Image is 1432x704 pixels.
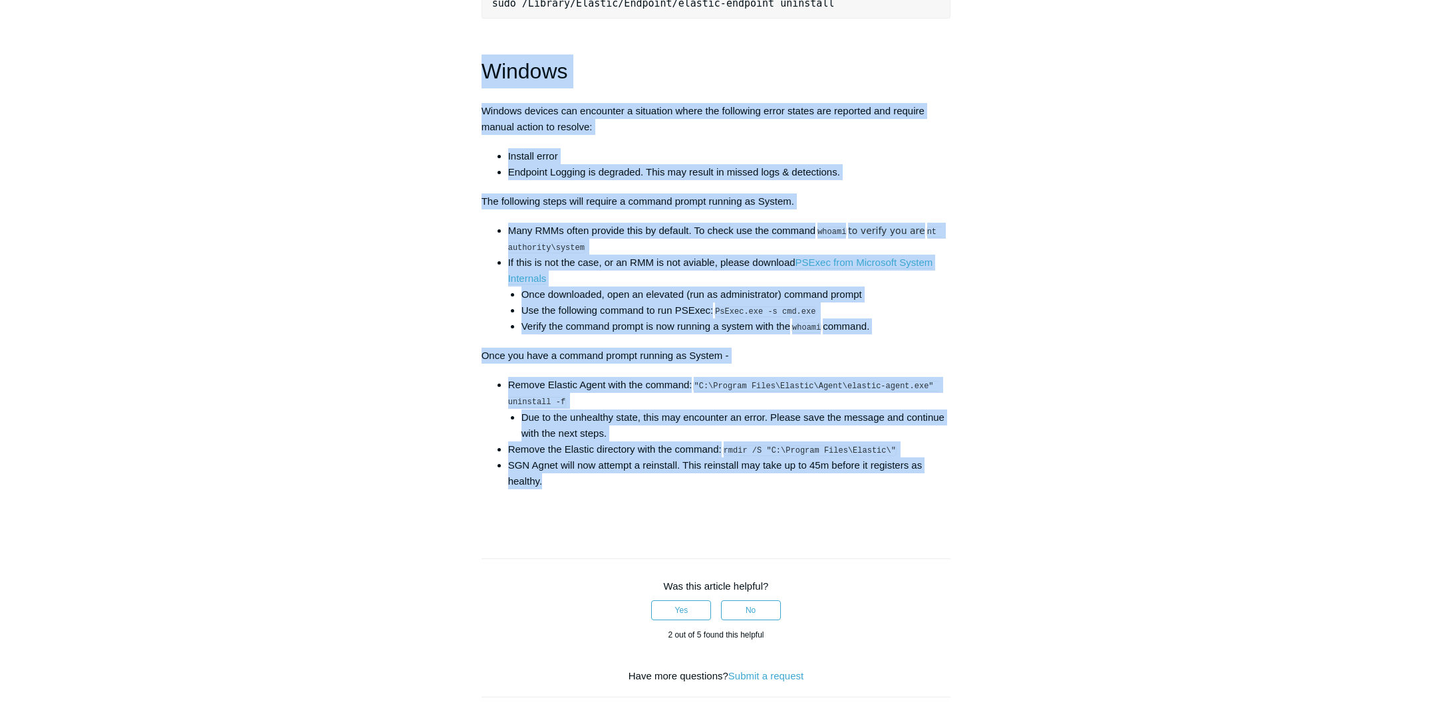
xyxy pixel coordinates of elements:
[508,148,951,164] li: Install error
[508,164,951,180] li: Endpoint Logging is degraded. This may result in missed logs & detections.
[508,255,951,334] li: If this is not the case, or an RMM is not aviable, please download
[521,410,951,441] li: Due to the unhealthy state, this may encounter an error. Please save the message and continue wit...
[482,103,951,135] p: Windows devices can encounter a situation where the following error states are reported and requi...
[508,381,938,408] code: "C:\Program Files\Elastic\Agent\elastic-agent.exe" uninstall -f
[521,287,951,302] li: Once downloaded, open an elevated (run as administrator) command prompt
[664,580,769,592] span: Was this article helpful?
[508,377,951,441] li: Remove Elastic Agent with the command:
[482,55,951,88] h1: Windows
[508,227,942,253] code: nt authority\system
[791,322,821,333] code: whoami
[668,630,764,640] span: 2 out of 5 found this helpful
[721,600,781,620] button: This article was not helpful
[651,600,711,620] button: This article was helpful
[482,193,951,209] p: The following steps will require a command prompt running as System.
[728,670,803,681] a: Submit a request
[521,318,951,334] li: Verify the command prompt is now running a system with the command.
[508,457,951,489] li: SGN Agnet will now attempt a reinstall. This reinstall may take up to 45m before it registers as ...
[508,257,933,285] a: PSExec from Microsoft System Internals
[723,445,897,456] code: rmdir /S "C:\Program Files\Elastic\"
[508,223,951,255] li: Many RMMs often provide this by default. To check use the command
[482,348,951,364] p: Once you have a command prompt running as System -
[817,227,847,237] code: whoami
[848,225,925,236] span: to verify you are
[521,302,951,318] li: Use the following command to run PSExec:
[482,669,951,684] div: Have more questions?
[508,441,951,457] li: Remove the Elastic directory with the command:
[714,306,816,317] code: PsExec.exe -s cmd.exe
